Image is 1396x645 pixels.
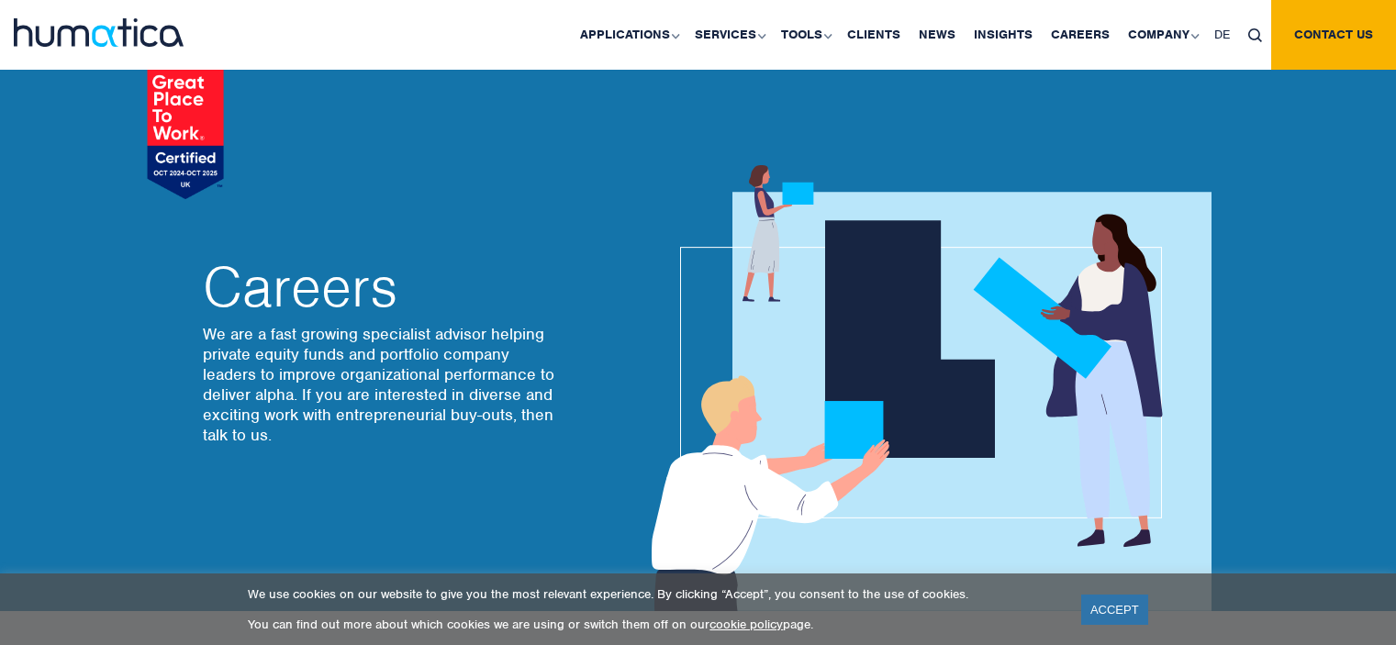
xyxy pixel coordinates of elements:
[203,260,561,315] h2: Careers
[1214,27,1230,42] span: DE
[248,586,1058,602] p: We use cookies on our website to give you the most relevant experience. By clicking “Accept”, you...
[203,324,561,445] p: We are a fast growing specialist advisor helping private equity funds and portfolio company leade...
[1081,595,1148,625] a: ACCEPT
[248,617,1058,632] p: You can find out more about which cookies we are using or switch them off on our page.
[709,617,783,632] a: cookie policy
[1248,28,1262,42] img: search_icon
[634,165,1212,611] img: about_banner1
[14,18,184,47] img: logo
